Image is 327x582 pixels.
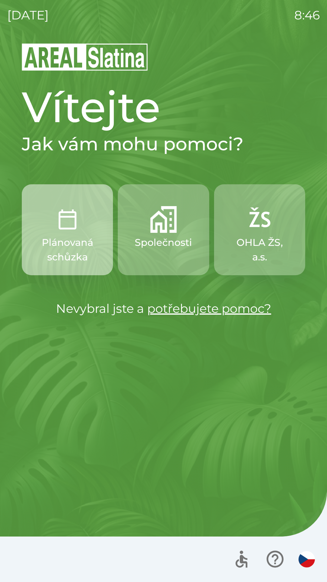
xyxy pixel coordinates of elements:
a: potřebujete pomoc? [147,301,271,316]
h2: Jak vám mohu pomoci? [22,133,305,155]
button: Plánovaná schůzka [22,184,113,275]
p: [DATE] [7,6,49,24]
button: Společnosti [118,184,209,275]
p: Plánovaná schůzka [36,235,98,264]
h1: Vítejte [22,81,305,133]
img: Logo [22,42,305,72]
img: 0ea463ad-1074-4378-bee6-aa7a2f5b9440.png [54,206,81,233]
img: 9f72f9f4-8902-46ff-b4e6-bc4241ee3c12.png [246,206,273,233]
img: 58b4041c-2a13-40f9-aad2-b58ace873f8c.png [150,206,177,233]
button: OHLA ŽS, a.s. [214,184,305,275]
p: 8:46 [294,6,320,24]
p: Společnosti [135,235,192,250]
p: OHLA ŽS, a.s. [229,235,291,264]
img: cs flag [299,551,315,567]
p: Nevybral jste a [22,299,305,318]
